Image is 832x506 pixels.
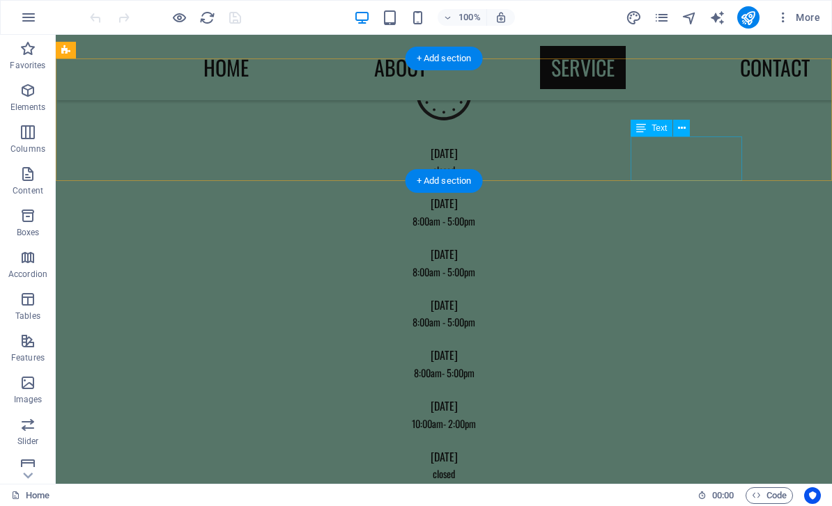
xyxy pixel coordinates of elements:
i: AI Writer [709,10,725,26]
button: Usercentrics [804,487,821,504]
p: Images [14,394,43,405]
h6: 100% [459,9,481,26]
div: + Add section [406,47,483,70]
button: Code [746,487,793,504]
a: Click to cancel selection. Double-click to open Pages [11,487,49,504]
p: Boxes [17,227,40,238]
span: More [776,10,820,24]
div: + Add section [406,169,483,193]
span: 00 00 [712,487,734,504]
button: Click here to leave preview mode and continue editing [171,9,187,26]
p: Favorites [10,60,45,71]
p: Content [13,185,43,196]
p: Tables [15,310,40,322]
i: Design (Ctrl+Alt+Y) [626,10,642,26]
span: Code [752,487,787,504]
p: Features [11,352,45,363]
i: Publish [740,10,756,26]
button: design [626,9,642,26]
button: text_generator [709,9,726,26]
button: publish [737,6,760,29]
span: : [722,490,724,500]
i: Pages (Ctrl+Alt+S) [654,10,670,26]
p: Accordion [8,269,47,280]
p: Columns [10,143,45,155]
i: On resize automatically adjust zoom level to fit chosen device. [495,11,507,24]
p: Slider [17,436,39,447]
button: pages [654,9,670,26]
span: Text [652,124,667,132]
button: 100% [438,9,487,26]
i: Reload page [199,10,215,26]
button: reload [199,9,215,26]
i: Navigator [681,10,698,26]
button: navigator [681,9,698,26]
h6: Session time [698,487,734,504]
button: More [771,6,826,29]
p: Elements [10,102,46,113]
